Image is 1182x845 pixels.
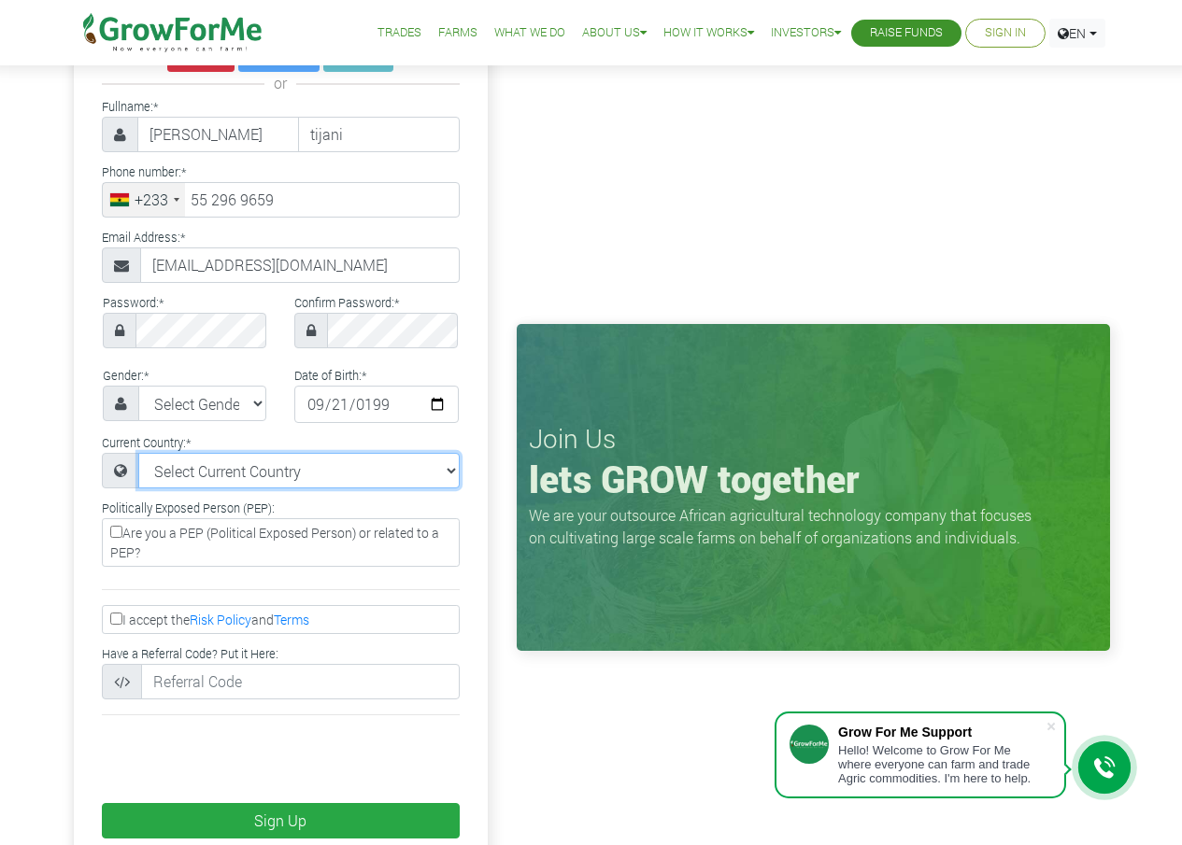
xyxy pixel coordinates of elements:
[985,23,1026,43] a: Sign In
[88,730,372,803] iframe: reCAPTCHA
[102,605,460,634] label: I accept the and
[771,23,841,43] a: Investors
[110,613,122,625] input: I accept theRisk PolicyandTerms
[102,229,185,246] label: Email Address:
[103,183,185,217] div: Ghana (Gaana): +233
[838,725,1046,739] div: Grow For Me Support
[529,423,1098,455] h3: Join Us
[274,611,309,628] a: Terms
[137,117,299,152] input: First Name
[529,504,1043,549] p: We are your outsource African agricultural technology company that focuses on cultivating large s...
[1049,19,1105,48] a: EN
[294,367,366,385] label: Date of Birth:
[102,182,460,218] input: Phone Number
[438,23,477,43] a: Farms
[298,117,460,152] input: Last Name
[102,98,158,116] label: Fullname:
[141,664,460,699] input: Referral Code
[103,367,149,385] label: Gender:
[102,434,191,452] label: Current Country:
[102,72,460,94] div: or
[102,500,275,517] label: Politically Exposed Person (PEP):
[582,23,647,43] a: About Us
[102,645,278,663] label: Have a Referral Code? Put it Here:
[190,611,251,628] a: Risk Policy
[838,743,1046,785] div: Hello! Welcome to Grow For Me where everyone can farm and trade Agric commodities. I'm here to help.
[135,189,168,211] div: +233
[102,518,460,567] label: Are you a PEP (Political Exposed Person) or related to a PEP?
[377,23,421,43] a: Trades
[663,23,754,43] a: How it Works
[140,247,460,283] input: Email Address
[103,294,164,312] label: Password:
[102,803,460,838] button: Sign Up
[102,163,186,181] label: Phone number:
[870,23,943,43] a: Raise Funds
[110,526,122,538] input: Are you a PEP (Political Exposed Person) or related to a PEP?
[529,457,1098,501] h1: lets GROW together
[494,23,565,43] a: What We Do
[294,294,399,312] label: Confirm Password:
